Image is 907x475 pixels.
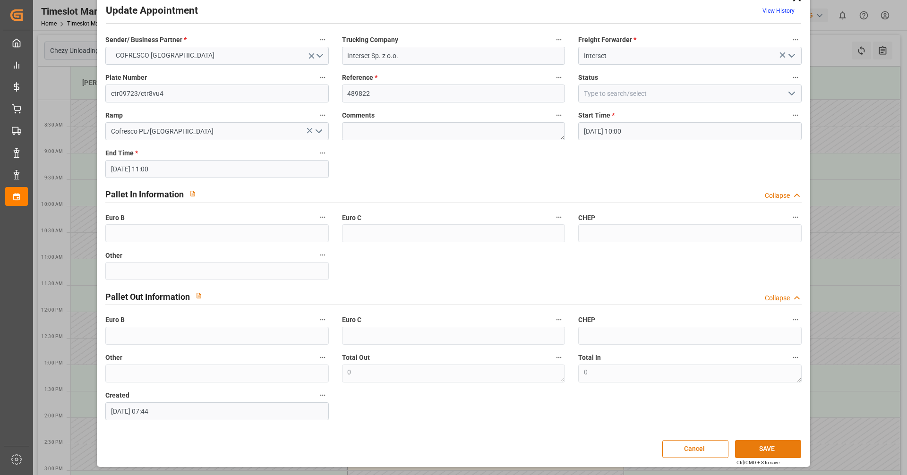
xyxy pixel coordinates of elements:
[105,188,184,201] h2: Pallet In Information
[317,109,329,121] button: Ramp
[553,109,565,121] button: Comments
[106,3,198,18] h2: Update Appointment
[317,314,329,326] button: Euro B
[105,148,138,158] span: End Time
[578,122,801,140] input: DD-MM-YYYY HH:MM
[553,34,565,46] button: Trucking Company
[789,314,802,326] button: CHEP
[317,389,329,401] button: Created
[190,287,208,305] button: View description
[105,402,328,420] input: DD-MM-YYYY HH:MM
[784,49,798,63] button: open menu
[789,211,802,223] button: CHEP
[184,185,202,203] button: View description
[105,110,123,120] span: Ramp
[578,85,801,102] input: Type to search/select
[105,390,129,400] span: Created
[317,34,329,46] button: Sender/ Business Partner *
[317,249,329,261] button: Other
[735,440,801,458] button: SAVE
[342,110,375,120] span: Comments
[789,34,802,46] button: Freight Forwarder *
[105,213,125,223] span: Euro B
[105,47,328,65] button: open menu
[342,365,565,382] textarea: 0
[789,109,802,121] button: Start Time *
[765,293,790,303] div: Collapse
[553,211,565,223] button: Euro C
[765,191,790,201] div: Collapse
[736,459,779,466] div: Ctrl/CMD + S to save
[662,440,728,458] button: Cancel
[553,71,565,84] button: Reference *
[789,71,802,84] button: Status
[578,365,801,382] textarea: 0
[105,315,125,325] span: Euro B
[342,35,398,45] span: Trucking Company
[578,315,595,325] span: CHEP
[553,351,565,364] button: Total Out
[105,353,122,363] span: Other
[342,353,370,363] span: Total Out
[784,86,798,101] button: open menu
[789,351,802,364] button: Total In
[578,35,636,45] span: Freight Forwarder
[578,110,615,120] span: Start Time
[342,73,377,83] span: Reference
[317,351,329,364] button: Other
[342,213,361,223] span: Euro C
[311,124,325,139] button: open menu
[578,73,598,83] span: Status
[105,160,328,178] input: DD-MM-YYYY HH:MM
[111,51,219,60] span: COFRESCO [GEOGRAPHIC_DATA]
[317,71,329,84] button: Plate Number
[105,35,187,45] span: Sender/ Business Partner
[553,314,565,326] button: Euro C
[105,73,147,83] span: Plate Number
[578,353,601,363] span: Total In
[762,8,795,14] a: View History
[317,147,329,159] button: End Time *
[105,122,328,140] input: Type to search/select
[105,290,190,303] h2: Pallet Out Information
[578,213,595,223] span: CHEP
[105,251,122,261] span: Other
[342,315,361,325] span: Euro C
[317,211,329,223] button: Euro B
